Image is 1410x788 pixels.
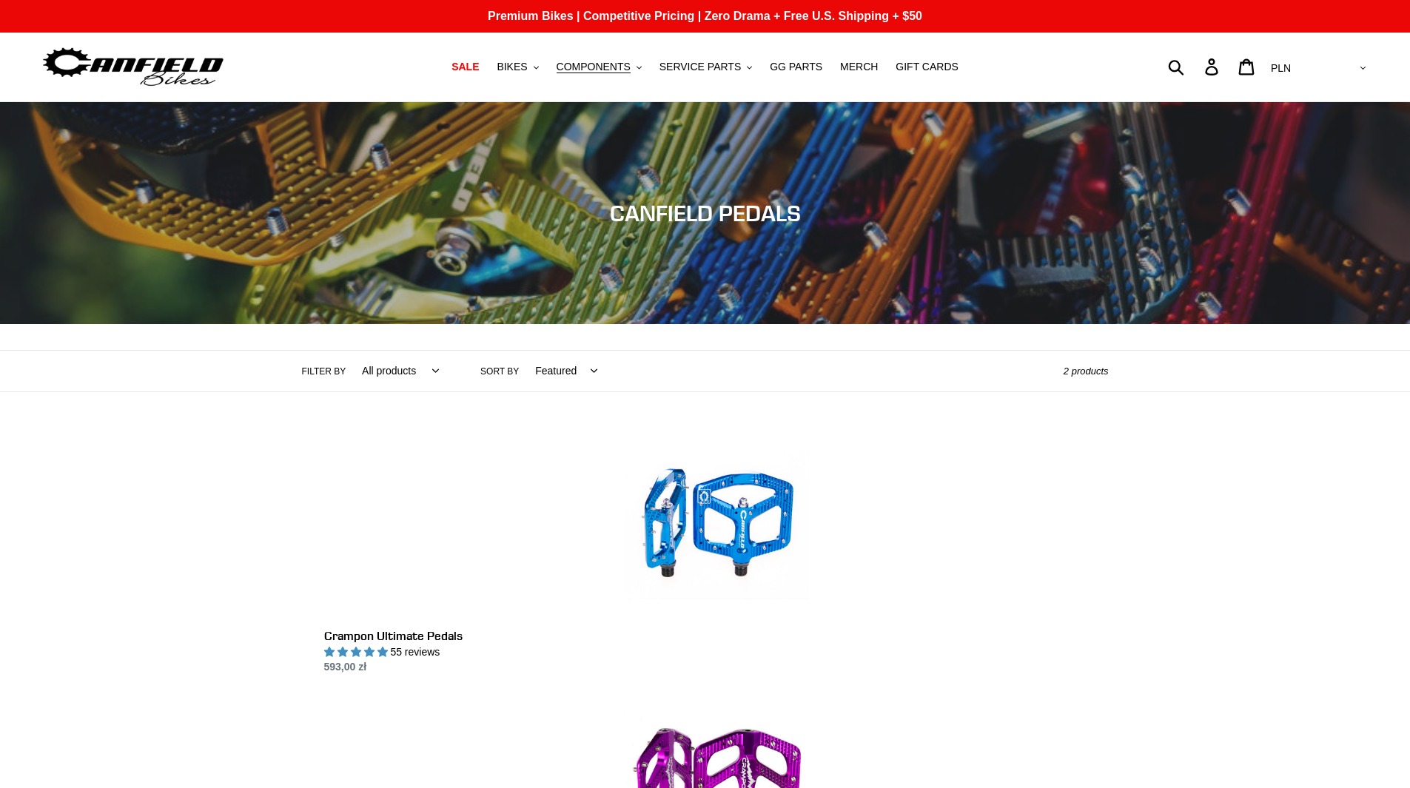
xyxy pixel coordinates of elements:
[896,61,959,73] span: GIFT CARDS
[480,365,519,378] label: Sort by
[1064,366,1109,377] span: 2 products
[549,57,649,77] button: COMPONENTS
[762,57,830,77] a: GG PARTS
[659,61,741,73] span: SERVICE PARTS
[888,57,966,77] a: GIFT CARDS
[652,57,759,77] button: SERVICE PARTS
[302,365,346,378] label: Filter by
[610,200,801,226] span: CANFIELD PEDALS
[444,57,486,77] a: SALE
[557,61,631,73] span: COMPONENTS
[1176,50,1214,83] input: Search
[451,61,479,73] span: SALE
[41,44,226,90] img: Canfield Bikes
[840,61,878,73] span: MERCH
[770,61,822,73] span: GG PARTS
[497,61,527,73] span: BIKES
[489,57,545,77] button: BIKES
[833,57,885,77] a: MERCH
